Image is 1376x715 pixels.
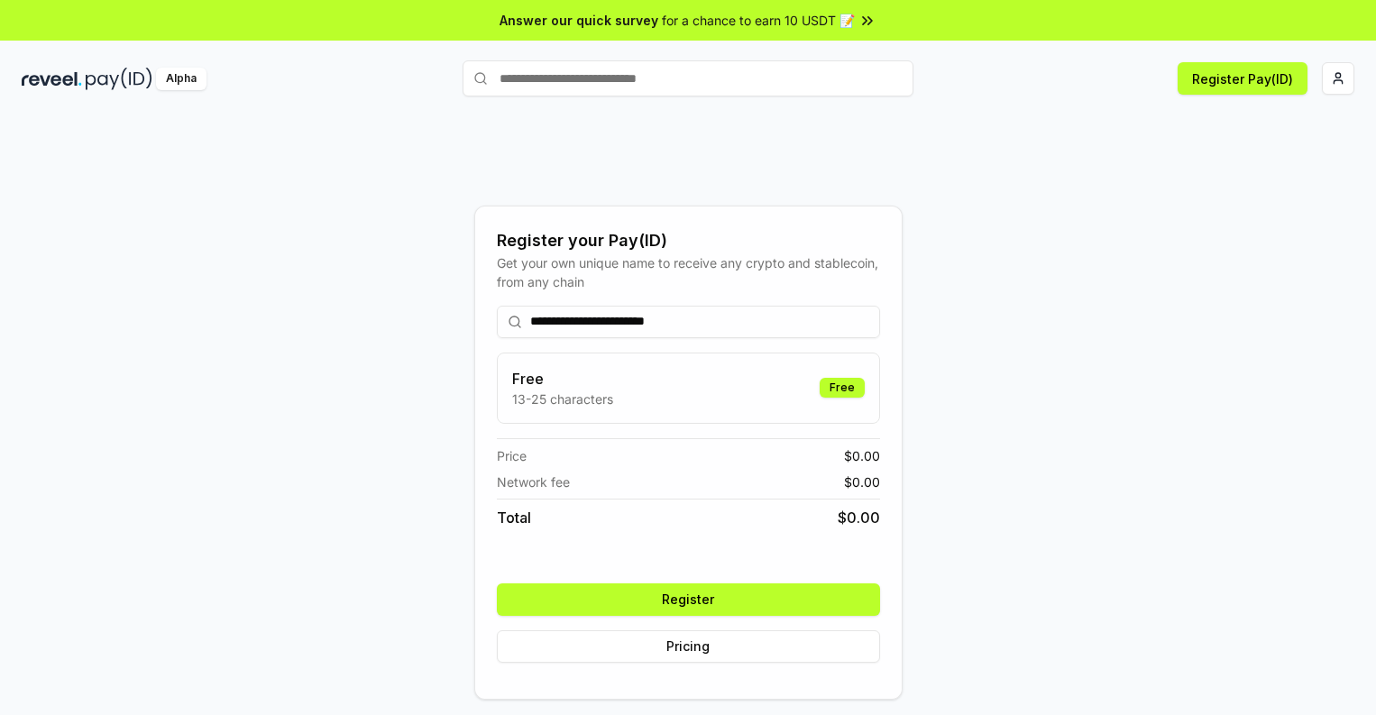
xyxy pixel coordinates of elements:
[497,630,880,663] button: Pricing
[500,11,658,30] span: Answer our quick survey
[512,390,613,408] p: 13-25 characters
[156,68,206,90] div: Alpha
[497,583,880,616] button: Register
[844,472,880,491] span: $ 0.00
[497,253,880,291] div: Get your own unique name to receive any crypto and stablecoin, from any chain
[497,446,527,465] span: Price
[22,68,82,90] img: reveel_dark
[662,11,855,30] span: for a chance to earn 10 USDT 📝
[844,446,880,465] span: $ 0.00
[497,472,570,491] span: Network fee
[1178,62,1307,95] button: Register Pay(ID)
[838,507,880,528] span: $ 0.00
[497,507,531,528] span: Total
[86,68,152,90] img: pay_id
[497,228,880,253] div: Register your Pay(ID)
[512,368,613,390] h3: Free
[820,378,865,398] div: Free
